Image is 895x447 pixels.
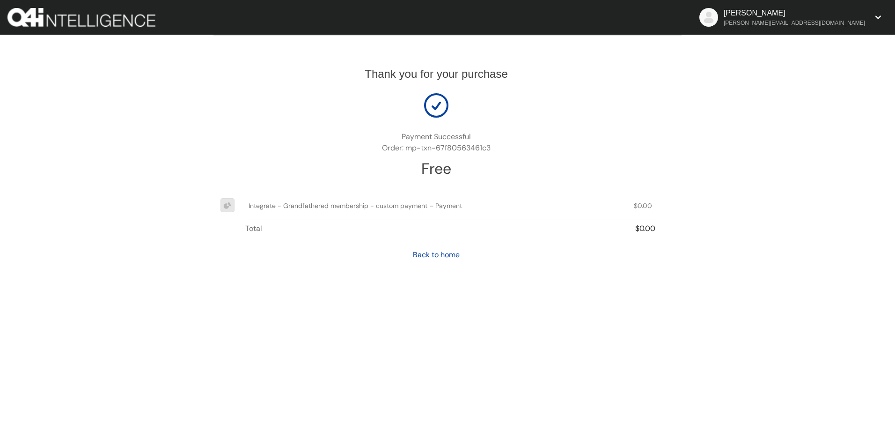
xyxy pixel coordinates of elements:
[413,250,460,260] a: Back to home
[724,9,785,17] span: [PERSON_NAME]
[7,8,155,27] img: 01202-Q4i-Brand-Design-WH-e1689685925902.png
[249,202,600,210] p: Integrate - Grandfathered membership - custom payment – Payment
[607,194,659,219] td: $0.00
[213,142,659,154] p: Order: mp-txn-67f80563461c3
[724,19,865,27] span: [PERSON_NAME][EMAIL_ADDRESS][DOMAIN_NAME]
[848,402,895,447] iframe: Chat Widget
[213,131,659,142] p: Payment Successful
[607,219,659,238] th: $0.00
[242,219,607,238] th: Total
[213,67,659,81] h2: Thank you for your purchase
[220,198,235,212] img: product.png
[696,4,888,31] button: [PERSON_NAME] [PERSON_NAME][EMAIL_ADDRESS][DOMAIN_NAME]
[421,159,451,179] div: Free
